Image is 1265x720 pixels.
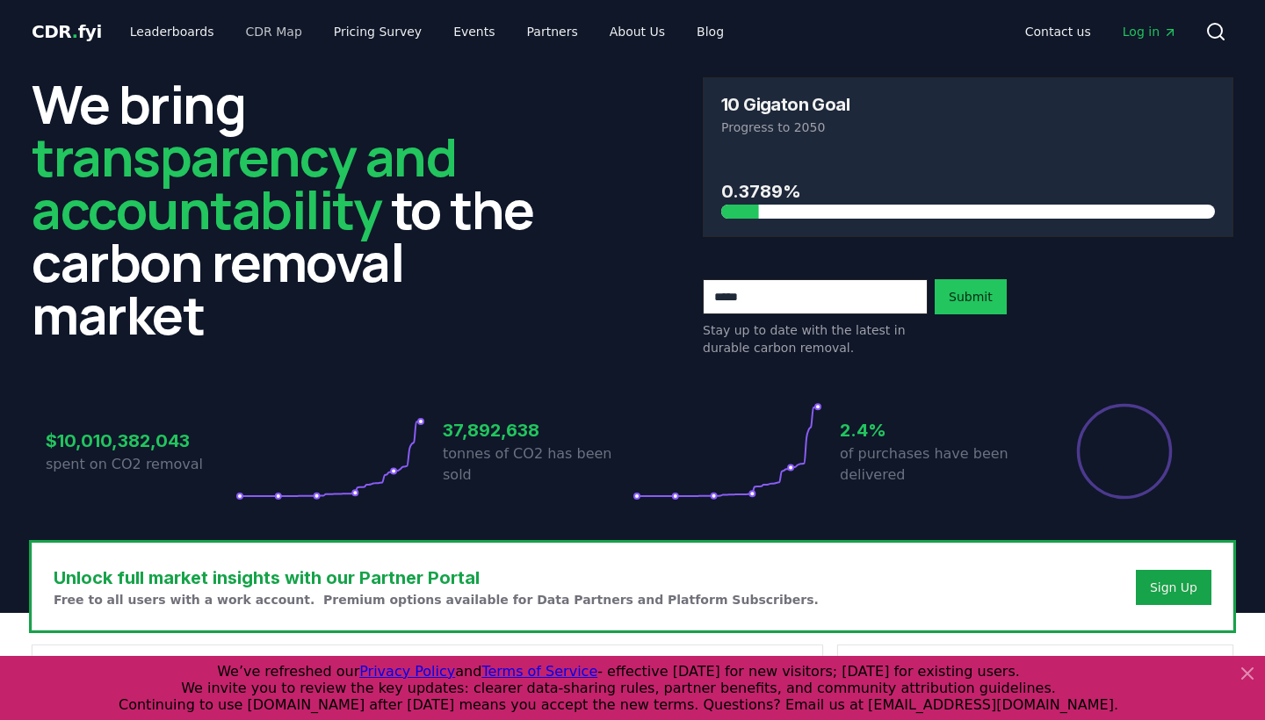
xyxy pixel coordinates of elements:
[1136,570,1211,605] button: Sign Up
[935,279,1007,314] button: Submit
[703,321,928,356] p: Stay up to date with the latest in durable carbon removal.
[54,591,819,608] p: Free to all users with a work account. Premium options available for Data Partners and Platform S...
[683,16,738,47] a: Blog
[54,565,819,591] h3: Unlock full market insights with our Partner Portal
[840,417,1030,443] h3: 2.4%
[1075,402,1174,500] div: Percentage of sales delivered
[439,16,509,47] a: Events
[443,443,632,486] p: tonnes of CO2 has been sold
[513,16,592,47] a: Partners
[32,77,562,341] h2: We bring to the carbon removal market
[596,16,679,47] a: About Us
[46,428,235,454] h3: $10,010,382,043
[443,417,632,443] h3: 37,892,638
[46,454,235,475] p: spent on CO2 removal
[721,96,849,113] h3: 10 Gigaton Goal
[72,21,78,42] span: .
[32,120,456,245] span: transparency and accountability
[1011,16,1191,47] nav: Main
[1123,23,1177,40] span: Log in
[721,178,1215,205] h3: 0.3789%
[1011,16,1105,47] a: Contact us
[116,16,738,47] nav: Main
[721,119,1215,136] p: Progress to 2050
[320,16,436,47] a: Pricing Survey
[32,21,102,42] span: CDR fyi
[232,16,316,47] a: CDR Map
[1109,16,1191,47] a: Log in
[32,19,102,44] a: CDR.fyi
[840,443,1030,486] p: of purchases have been delivered
[1150,579,1197,596] a: Sign Up
[116,16,228,47] a: Leaderboards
